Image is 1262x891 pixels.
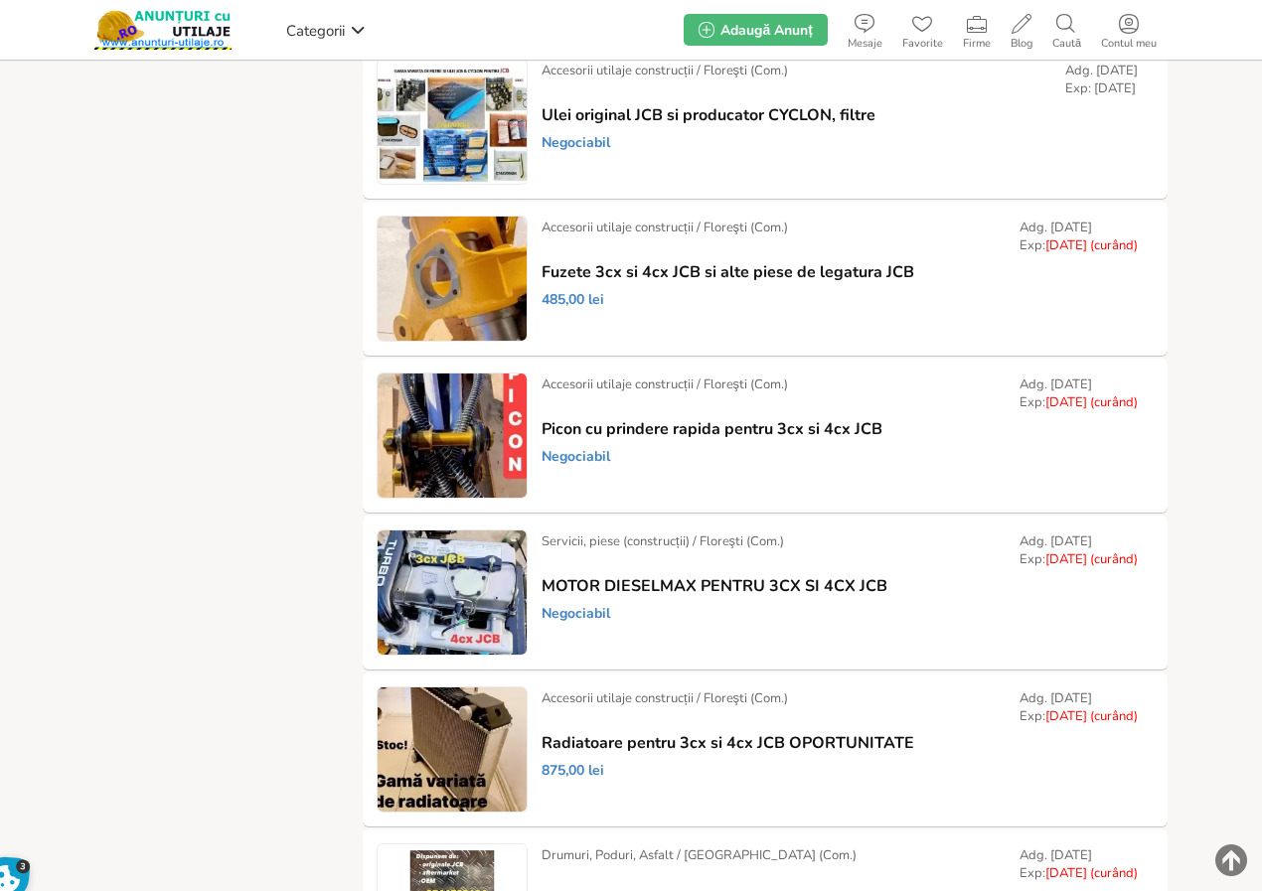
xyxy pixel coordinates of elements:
[542,605,610,623] span: Negociabil
[378,217,527,341] img: Fuzete 3cx si 4cx JCB si alte piese de legatura JCB
[542,846,857,864] div: Drumuri, Poduri, Asfalt / [GEOGRAPHIC_DATA] (Com.)
[542,219,788,236] div: Accesorii utilaje construcții / Floreşti (Com.)
[1020,375,1138,411] div: Adg. [DATE] Exp:
[542,734,914,752] a: Radiatoare pentru 3cx si 4cx JCB OPORTUNITATE
[1091,10,1167,50] a: Contul meu
[542,291,604,309] span: 485,00 lei
[542,134,610,152] span: Negociabil
[1045,864,1138,882] span: [DATE] (curând)
[1001,10,1042,50] a: Blog
[94,10,232,50] img: Anunturi-Utilaje.RO
[1020,846,1138,882] div: Adg. [DATE] Exp:
[1020,689,1138,725] div: Adg. [DATE] Exp:
[286,21,345,41] span: Categorii
[838,38,892,50] span: Mesaje
[542,106,875,124] a: Ulei original JCB si producator CYCLON, filtre
[1045,393,1138,411] span: [DATE] (curând)
[953,38,1001,50] span: Firme
[1020,219,1138,254] div: Adg. [DATE] Exp:
[378,530,527,655] img: MOTOR DIESELMAX PENTRU 3CX SI 4CX JCB
[892,10,953,50] a: Favorite
[542,448,610,466] span: Negociabil
[542,375,788,393] div: Accesorii utilaje construcții / Floreşti (Com.)
[16,859,31,874] span: 3
[542,62,788,79] div: Accesorii utilaje construcții / Floreşti (Com.)
[542,420,882,438] a: Picon cu prindere rapida pentru 3cx si 4cx JCB
[1215,844,1247,876] img: scroll-to-top.png
[1045,236,1138,254] span: [DATE] (curând)
[1045,550,1138,568] span: [DATE] (curând)
[1091,38,1167,50] span: Contul meu
[1020,532,1138,568] div: Adg. [DATE] Exp:
[953,10,1001,50] a: Firme
[1042,38,1091,50] span: Caută
[838,10,892,50] a: Mesaje
[1065,62,1138,97] div: Adg. [DATE] Exp: [DATE]
[1042,10,1091,50] a: Caută
[281,15,371,45] a: Categorii
[378,687,527,812] img: Radiatoare pentru 3cx si 4cx JCB OPORTUNITATE
[892,38,953,50] span: Favorite
[542,762,604,780] span: 875,00 lei
[542,577,887,595] a: MOTOR DIESELMAX PENTRU 3CX SI 4CX JCB
[378,60,527,184] img: Ulei original JCB si producator CYCLON, filtre
[542,532,784,550] div: Servicii, piese (construcții) / Floreşti (Com.)
[720,21,812,40] span: Adaugă Anunț
[542,263,914,281] a: Fuzete 3cx si 4cx JCB si alte piese de legatura JCB
[542,689,788,707] div: Accesorii utilaje construcții / Floreşti (Com.)
[378,373,527,498] img: Picon cu prindere rapida pentru 3cx si 4cx JCB
[1045,707,1138,725] span: [DATE] (curând)
[684,14,827,46] a: Adaugă Anunț
[1001,38,1042,50] span: Blog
